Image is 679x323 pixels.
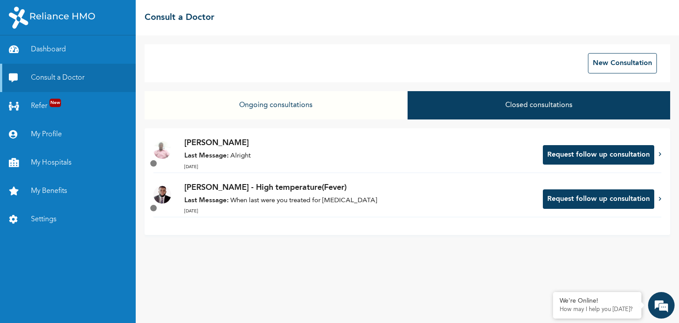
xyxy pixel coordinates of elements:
[4,291,87,297] span: Conversation
[145,91,407,119] button: Ongoing consultations
[87,275,169,303] div: FAQs
[153,186,171,204] img: Doctor
[184,151,534,161] p: Alright
[145,4,166,26] div: Minimize live chat window
[184,197,229,204] strong: Last Message:
[184,137,534,149] p: [PERSON_NAME]
[4,244,168,275] textarea: Type your message and hit 'Enter'
[543,145,654,165] button: Request follow up consultation
[16,44,36,66] img: d_794563401_company_1708531726252_794563401
[184,153,229,159] strong: Last Message:
[145,11,214,24] h2: Consult a Doctor
[184,164,534,170] p: [DATE]
[408,91,670,119] button: Closed consultations
[184,196,534,206] p: When last were you treated for [MEDICAL_DATA]
[184,182,534,194] p: [PERSON_NAME] - High temperature(Fever)
[560,306,635,313] p: How may I help you today?
[9,7,95,29] img: RelianceHMO's Logo
[46,50,149,61] div: Chat with us now
[184,208,534,215] p: [DATE]
[50,99,61,107] span: New
[51,113,122,202] span: We're online!
[588,53,657,73] button: New Consultation
[543,189,654,209] button: Request follow up consultation
[560,297,635,305] div: We're Online!
[153,141,171,159] img: Doctor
